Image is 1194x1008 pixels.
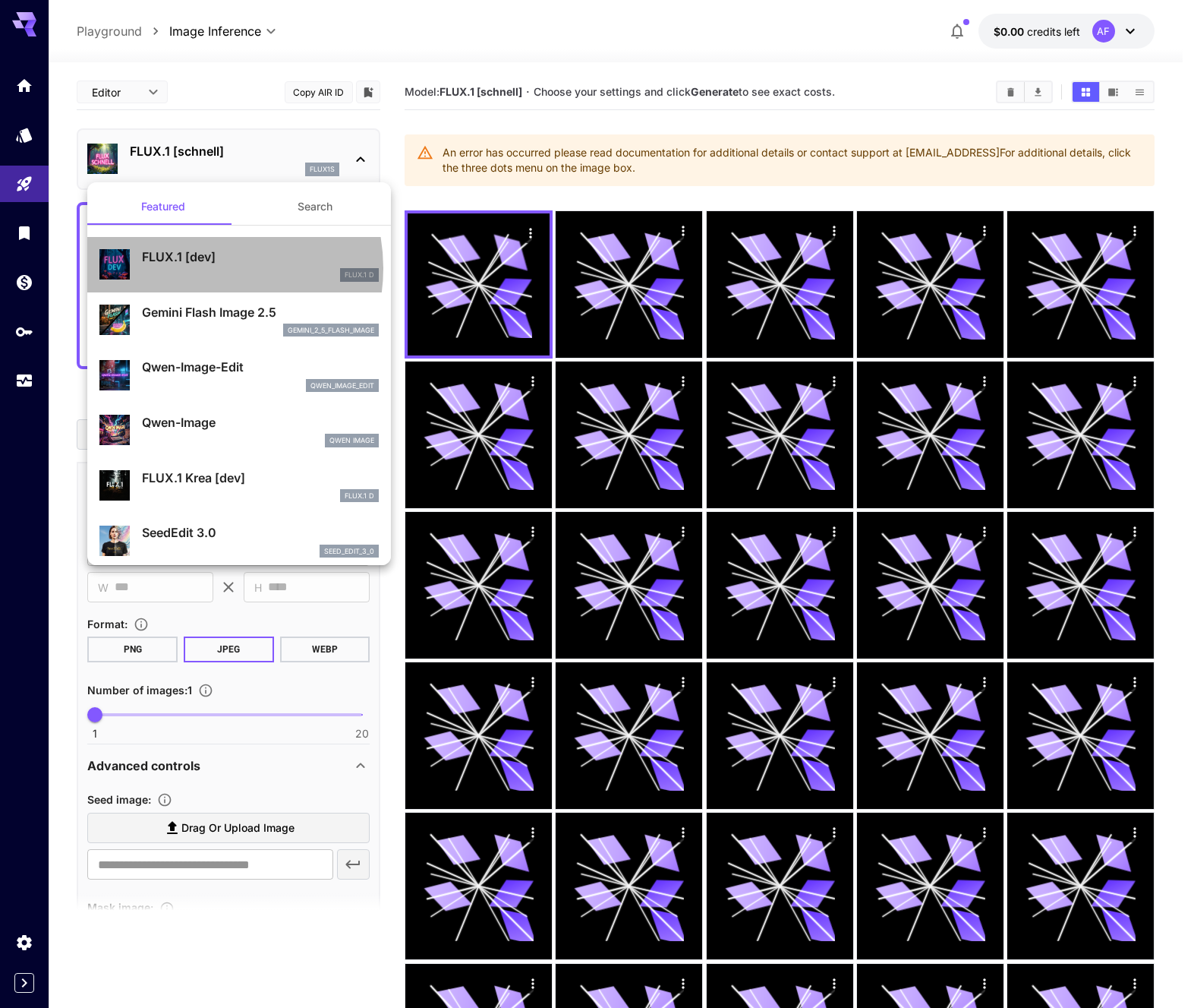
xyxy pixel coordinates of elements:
[142,523,379,542] p: SeedEdit 3.0
[345,491,374,501] p: FLUX.1 D
[324,546,374,557] p: seed_edit_3_0
[329,435,374,446] p: Qwen Image
[142,248,379,266] p: FLUX.1 [dev]
[99,407,379,453] div: Qwen-ImageQwen Image
[99,242,379,288] div: FLUX.1 [dev]FLUX.1 D
[99,297,379,343] div: Gemini Flash Image 2.5gemini_2_5_flash_image
[142,469,379,487] p: FLUX.1 Krea [dev]
[142,303,379,321] p: Gemini Flash Image 2.5
[87,188,239,225] button: Featured
[310,381,374,391] p: qwen_image_edit
[142,413,379,431] p: Qwen-Image
[99,463,379,509] div: FLUX.1 Krea [dev]FLUX.1 D
[142,358,379,376] p: Qwen-Image-Edit
[345,270,374,280] p: FLUX.1 D
[99,352,379,398] div: Qwen-Image-Editqwen_image_edit
[288,325,374,336] p: gemini_2_5_flash_image
[99,517,379,564] div: SeedEdit 3.0seed_edit_3_0
[239,188,391,225] button: Search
